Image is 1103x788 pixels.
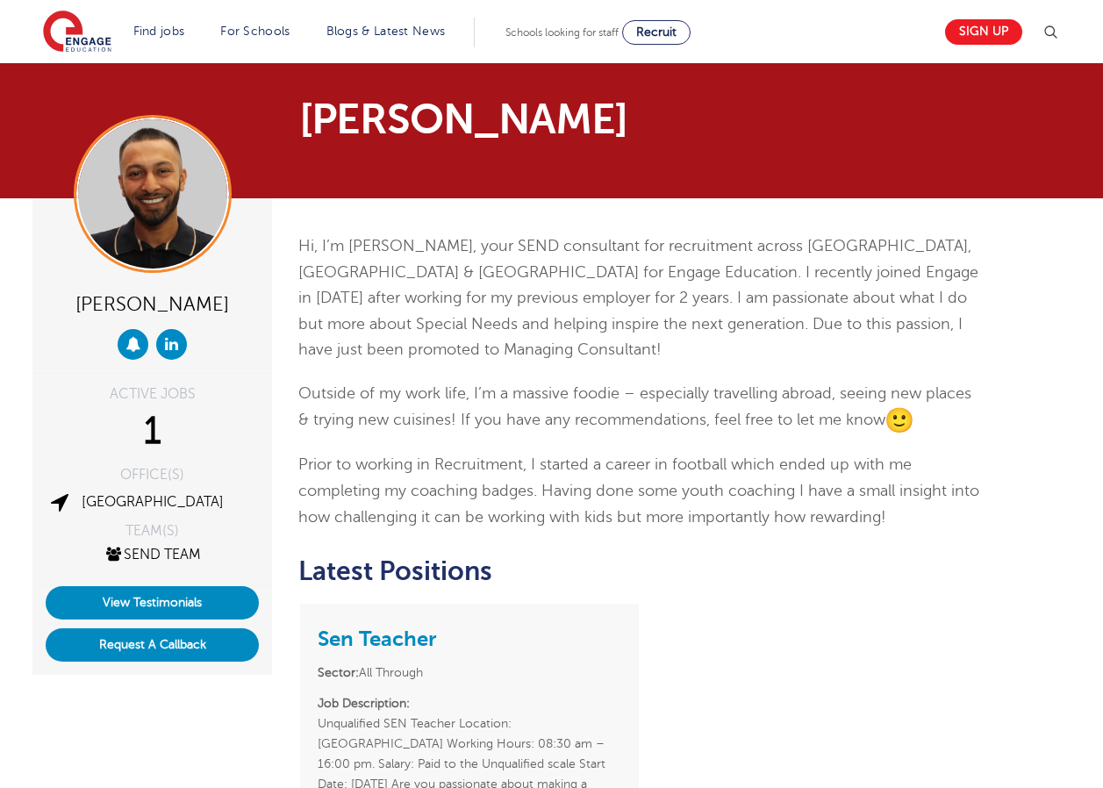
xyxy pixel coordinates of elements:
img: ? [885,406,913,434]
img: Engage Education [43,11,111,54]
div: [PERSON_NAME] [46,286,259,320]
strong: Sector: [318,666,359,679]
a: Find jobs [133,25,185,38]
div: ACTIVE JOBS [46,387,259,401]
span: Recruit [636,25,677,39]
button: Request A Callback [46,628,259,662]
div: 1 [46,410,259,454]
div: TEAM(S) [46,524,259,538]
span: Schools looking for staff [505,26,619,39]
div: OFFICE(S) [46,468,259,482]
span: Prior to working in Recruitment, I started a career in football which ended up with me completing... [298,455,979,525]
a: View Testimonials [46,586,259,620]
span: Outside of my work life, I’m a massive foodie – especially travelling abroad, seeing new places &... [298,384,971,428]
a: Sen Teacher [318,627,436,651]
a: [GEOGRAPHIC_DATA] [82,494,224,510]
a: For Schools [220,25,290,38]
span: Hi, I’m [PERSON_NAME], your SEND consultant for recruitment across [GEOGRAPHIC_DATA], [GEOGRAPHIC... [298,237,978,358]
a: Recruit [622,20,691,45]
li: All Through [318,663,620,683]
strong: Job Description: [318,697,410,710]
h1: [PERSON_NAME] [299,98,716,140]
a: Sign up [945,19,1022,45]
a: Blogs & Latest News [326,25,446,38]
a: SEND Team [104,547,201,562]
h2: Latest Positions [298,556,982,586]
